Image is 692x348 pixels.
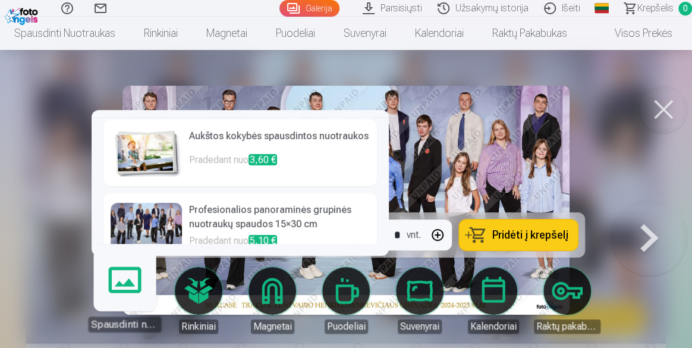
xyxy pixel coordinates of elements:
[478,17,581,50] a: Raktų pakabukas
[165,267,232,334] a: Rinkiniai
[407,228,421,242] div: vnt.
[329,17,401,50] a: Suvenyrai
[88,316,161,332] div: Spausdinti nuotraukas
[313,267,379,334] a: Puodeliai
[189,129,370,153] h6: Aukštos kokybės spausdintos nuotraukos
[103,120,377,186] a: Aukštos kokybės spausdintos nuotraukosPradedant nuo3,60 €
[103,193,377,260] a: Profesionalios panoraminės grupinės nuotraukų spaudos 15×30 cmPradedant nuo5,10 €
[492,230,568,240] span: Pridėti į krepšelį
[534,267,600,334] a: Raktų pakabukas
[401,17,478,50] a: Kalendoriai
[460,267,527,334] a: Kalendoriai
[192,17,262,50] a: Magnetai
[249,235,277,246] span: 5,10 €
[386,267,453,334] a: Suvenyrai
[398,319,442,334] div: Suvenyrai
[459,220,578,250] button: Pridėti į krepšelį
[179,319,218,334] div: Rinkiniai
[581,17,687,50] a: Visos prekės
[534,319,600,334] div: Raktų pakabukas
[189,203,370,234] h6: Profesionalios panoraminės grupinės nuotraukų spaudos 15×30 cm
[251,319,294,334] div: Magnetai
[130,17,192,50] a: Rinkiniai
[325,319,368,334] div: Puodeliai
[88,259,161,332] a: Spausdinti nuotraukas
[637,1,674,15] span: Krepšelis
[678,2,692,15] span: 0
[189,234,370,250] p: Pradedant nuo
[249,154,277,165] span: 3,60 €
[262,17,329,50] a: Puodeliai
[239,267,306,334] a: Magnetai
[5,5,41,25] img: /fa5
[189,153,370,177] p: Pradedant nuo
[468,319,519,334] div: Kalendoriai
